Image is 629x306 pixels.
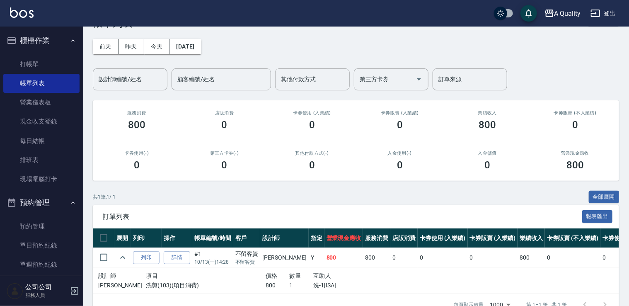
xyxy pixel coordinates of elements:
button: 今天 [144,39,170,54]
h3: 0 [222,159,227,171]
h2: 其他付款方式(-) [278,151,346,156]
th: 卡券販賣 (不入業績) [545,228,600,248]
h2: 卡券販賣 (入業績) [366,110,434,116]
a: 營業儀表板 [3,93,80,112]
button: 全部展開 [589,191,619,204]
td: 0 [390,248,418,267]
th: 展開 [114,228,131,248]
span: 價格 [266,272,278,279]
th: 業績收入 [518,228,545,248]
a: 單日預約紀錄 [3,236,80,255]
a: 每日結帳 [3,131,80,151]
span: 設計師 [98,272,116,279]
th: 卡券販賣 (入業績) [468,228,518,248]
td: 0 [468,248,518,267]
span: 互助人 [313,272,331,279]
p: 10/13 (一) 14:28 [194,258,231,266]
h3: 0 [397,119,403,131]
p: 服務人員 [25,291,68,299]
button: save [520,5,537,22]
th: 店販消費 [390,228,418,248]
h2: 營業現金應收 [541,151,609,156]
button: 前天 [93,39,119,54]
h3: 0 [397,159,403,171]
th: 客戶 [233,228,261,248]
h2: 入金使用(-) [366,151,434,156]
button: 登出 [587,6,619,21]
h3: 0 [309,159,315,171]
button: [DATE] [169,39,201,54]
div: A Quality [554,8,581,19]
td: 0 [545,248,600,267]
a: 單週預約紀錄 [3,255,80,274]
h3: 0 [134,159,140,171]
h3: 800 [566,159,584,171]
h2: 店販消費 [191,110,259,116]
a: 現金收支登錄 [3,112,80,131]
h3: 0 [484,159,490,171]
button: expand row [116,251,129,264]
th: 營業現金應收 [324,228,363,248]
h2: 卡券使用 (入業績) [278,110,346,116]
td: 0 [418,248,468,267]
h2: 業績收入 [454,110,522,116]
h3: 800 [128,119,145,131]
h3: 0 [572,119,578,131]
h3: 服務消費 [103,110,171,116]
td: #1 [192,248,233,267]
h2: 卡券販賣 (不入業績) [541,110,609,116]
td: [PERSON_NAME] [260,248,308,267]
a: 報表匯出 [582,212,613,220]
button: 預約管理 [3,192,80,214]
p: 800 [266,281,290,290]
a: 打帳單 [3,55,80,74]
p: 1 [290,281,314,290]
td: 800 [518,248,545,267]
span: 項目 [146,272,158,279]
p: 共 1 筆, 1 / 1 [93,193,116,201]
p: 洗剪(103)(項目消費) [146,281,265,290]
button: Open [412,73,426,86]
th: 指定 [309,228,324,248]
button: 櫃檯作業 [3,30,80,51]
a: 詳情 [164,251,190,264]
h3: 0 [222,119,227,131]
h3: 0 [309,119,315,131]
a: 現場電腦打卡 [3,170,80,189]
p: [PERSON_NAME] [98,281,146,290]
div: 不留客資 [235,250,259,258]
th: 操作 [162,228,192,248]
span: 訂單列表 [103,213,582,221]
h2: 卡券使用(-) [103,151,171,156]
td: Y [309,248,324,267]
button: 昨天 [119,39,144,54]
img: Logo [10,7,34,18]
button: 報表匯出 [582,210,613,223]
a: 排班表 [3,151,80,170]
th: 服務消費 [363,228,390,248]
p: 洗-1[ISA] [313,281,385,290]
p: 不留客資 [235,258,259,266]
button: 列印 [133,251,160,264]
h5: 公司公司 [25,283,68,291]
span: 數量 [290,272,302,279]
td: 800 [324,248,363,267]
img: Person [7,283,23,299]
h2: 第三方卡券(-) [191,151,259,156]
th: 帳單編號/時間 [192,228,233,248]
a: 預約管理 [3,217,80,236]
button: A Quality [541,5,584,22]
a: 帳單列表 [3,74,80,93]
th: 卡券使用 (入業績) [418,228,468,248]
h2: 入金儲值 [454,151,522,156]
th: 列印 [131,228,162,248]
th: 設計師 [260,228,308,248]
td: 800 [363,248,390,267]
h3: 800 [479,119,496,131]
